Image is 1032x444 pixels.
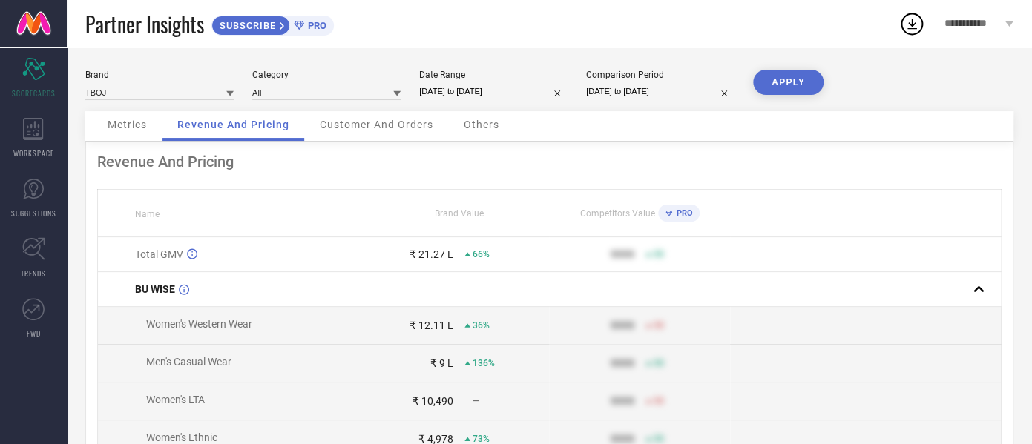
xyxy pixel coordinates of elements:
span: Others [464,119,499,130]
span: FWD [27,328,41,339]
span: Women's LTA [146,394,205,405]
span: SCORECARDS [12,87,56,99]
span: WORKSPACE [13,148,54,159]
div: 9999 [611,357,634,369]
input: Select date range [419,84,568,99]
div: Open download list [898,10,925,37]
span: BU WISE [135,283,175,295]
div: Date Range [419,70,568,80]
span: Women's Western Wear [146,318,252,330]
span: 66% [473,249,490,259]
span: — [473,396,479,406]
span: SUGGESTIONS [11,208,56,219]
span: PRO [672,208,692,218]
span: TRENDS [21,268,46,279]
button: APPLY [753,70,824,95]
span: 50 [654,396,664,406]
span: SUBSCRIBE [212,20,280,31]
span: Total GMV [135,248,183,260]
span: Partner Insights [85,9,204,39]
div: ₹ 12.11 L [410,319,453,331]
span: Women's Ethnic [146,431,217,443]
div: Category [252,70,401,80]
span: 50 [654,434,664,444]
span: Competitors Value [579,208,654,219]
span: Men's Casual Wear [146,356,231,368]
div: 9999 [611,248,634,260]
span: Revenue And Pricing [177,119,289,130]
div: 9999 [611,319,634,331]
span: 50 [654,249,664,259]
input: Select comparison period [586,84,734,99]
span: 73% [473,434,490,444]
div: Brand [85,70,234,80]
div: Comparison Period [586,70,734,80]
div: Revenue And Pricing [97,153,1002,170]
span: Name [135,209,160,219]
div: ₹ 10,490 [413,395,453,407]
span: Customer And Orders [320,119,433,130]
span: Metrics [108,119,147,130]
span: Brand Value [435,208,484,219]
a: SUBSCRIBEPRO [211,12,334,36]
span: PRO [304,20,326,31]
span: 50 [654,358,664,368]
div: ₹ 21.27 L [410,248,453,260]
span: 36% [473,320,490,331]
span: 136% [473,358,495,368]
span: 50 [654,320,664,331]
div: 9999 [611,395,634,407]
div: ₹ 9 L [430,357,453,369]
